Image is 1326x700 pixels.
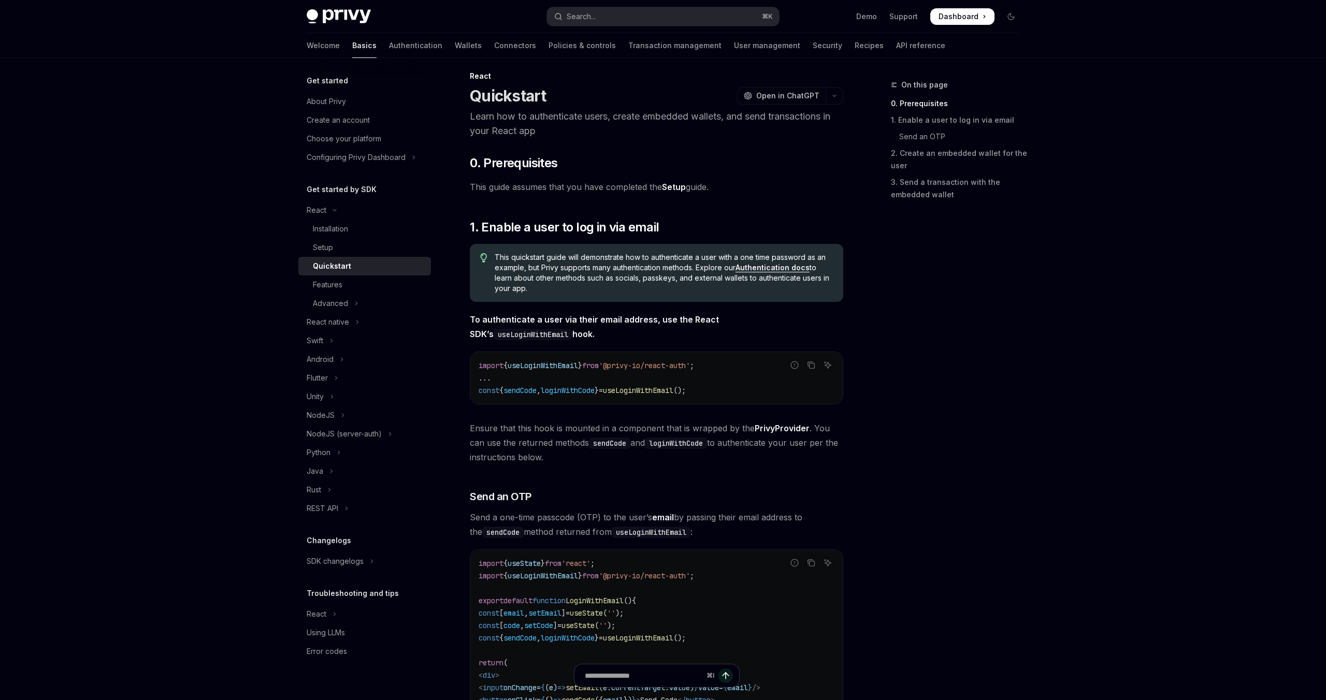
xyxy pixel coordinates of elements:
span: from [582,571,599,580]
a: Policies & controls [549,33,616,58]
button: Ask AI [821,556,834,570]
div: Create an account [307,114,370,126]
button: Toggle NodeJS (server-auth) section [298,425,431,443]
span: useState [561,621,595,630]
h1: Quickstart [470,86,546,105]
span: } [595,633,599,643]
div: React [307,608,326,620]
p: Learn how to authenticate users, create embedded wallets, and send transactions in your React app [470,109,843,138]
span: '@privy-io/react-auth' [599,571,690,580]
div: Error codes [307,645,347,658]
span: ); [607,621,615,630]
span: ... [479,373,491,383]
span: Dashboard [939,11,978,22]
span: { [499,386,503,395]
button: Copy the contents from the code block [804,556,818,570]
a: User management [734,33,800,58]
a: Create an account [298,111,431,129]
a: Setup [298,238,431,257]
div: React [307,204,326,216]
button: Send message [718,668,733,683]
span: return [479,658,503,667]
span: = [557,621,561,630]
span: loginWithCode [541,633,595,643]
span: ( [595,621,599,630]
span: ⌘ K [762,12,773,21]
button: Toggle Python section [298,443,431,462]
span: useLoginWithEmail [508,361,578,370]
div: Search... [567,10,596,23]
span: '' [599,621,607,630]
button: Report incorrect code [788,556,801,570]
div: REST API [307,502,338,515]
span: 1. Enable a user to log in via email [470,219,659,236]
span: ); [615,608,624,618]
span: useState [570,608,603,618]
span: [ [499,608,503,618]
button: Toggle Unity section [298,387,431,406]
span: ( [603,608,607,618]
span: } [578,571,582,580]
span: const [479,633,499,643]
a: Recipes [855,33,884,58]
span: } [595,386,599,395]
a: Choose your platform [298,129,431,148]
strong: To authenticate a user via their email address, use the React SDK’s hook. [470,314,719,339]
button: Toggle Advanced section [298,294,431,313]
div: Choose your platform [307,133,381,145]
span: const [479,386,499,395]
span: ] [561,608,566,618]
div: Python [307,446,330,459]
span: { [503,361,508,370]
div: Unity [307,390,324,403]
div: Advanced [313,297,348,310]
span: from [545,559,561,568]
span: const [479,621,499,630]
span: = [599,386,603,395]
div: Setup [313,241,333,254]
a: Installation [298,220,431,238]
div: Quickstart [313,260,351,272]
span: ] [553,621,557,630]
span: This quickstart guide will demonstrate how to authenticate a user with a one time password as an ... [495,252,833,294]
a: Authentication [389,33,442,58]
div: Java [307,465,323,477]
span: from [582,361,599,370]
a: Basics [352,33,377,58]
span: This guide assumes that you have completed the guide. [470,180,843,194]
span: { [503,559,508,568]
span: default [503,596,532,605]
img: dark logo [307,9,371,24]
span: Ensure that this hook is mounted in a component that is wrapped by the . You can use the returned... [470,421,843,464]
span: ; [690,361,694,370]
span: 'react' [561,559,590,568]
a: Dashboard [930,8,994,25]
span: import [479,559,503,568]
a: Quickstart [298,257,431,275]
a: Setup [662,182,686,193]
a: Error codes [298,642,431,661]
span: ; [590,559,595,568]
code: useLoginWithEmail [494,329,572,340]
span: , [537,386,541,395]
code: sendCode [482,527,524,538]
span: useLoginWithEmail [603,633,673,643]
code: sendCode [589,437,630,449]
span: sendCode [503,386,537,395]
button: Ask AI [821,358,834,372]
span: '' [607,608,615,618]
code: useLoginWithEmail [612,527,690,538]
span: = [599,633,603,643]
span: = [566,608,570,618]
button: Copy the contents from the code block [804,358,818,372]
button: Toggle Swift section [298,331,431,350]
a: Authentication docs [736,263,810,272]
div: SDK changelogs [307,555,364,567]
button: Toggle Flutter section [298,369,431,387]
span: { [499,633,503,643]
button: Toggle React section [298,201,431,220]
code: loginWithCode [645,437,707,449]
span: ( [503,658,508,667]
div: Installation [313,223,348,235]
span: useState [508,559,541,568]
